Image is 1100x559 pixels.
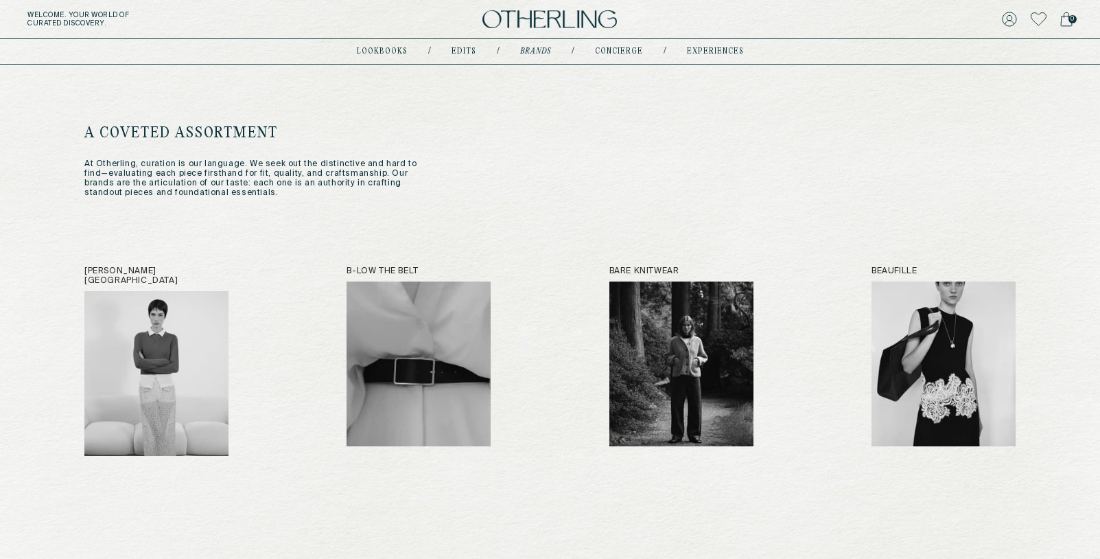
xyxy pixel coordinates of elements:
[84,266,229,286] h2: [PERSON_NAME][GEOGRAPHIC_DATA]
[1060,10,1073,29] a: 0
[520,48,551,55] a: Brands
[84,291,229,456] img: Alfie Paris
[572,46,574,57] div: /
[871,266,1016,276] h2: Beaufille
[871,266,1016,456] a: Beaufille
[609,266,753,456] a: Bare Knitwear
[595,48,643,55] a: concierge
[687,48,744,55] a: experiences
[84,124,428,143] h1: A COVETED ASSORTMENT
[84,266,229,456] a: [PERSON_NAME][GEOGRAPHIC_DATA]
[357,48,408,55] a: lookbooks
[664,46,666,57] div: /
[428,46,431,57] div: /
[27,11,341,27] h5: Welcome . Your world of curated discovery.
[497,46,500,57] div: /
[347,266,491,276] h2: B-low the Belt
[609,266,753,276] h2: Bare Knitwear
[347,282,491,446] img: B-low the Belt
[482,10,617,29] img: logo
[871,282,1016,446] img: Beaufille
[347,266,491,456] a: B-low the Belt
[452,48,476,55] a: Edits
[1068,15,1077,23] span: 0
[609,282,753,446] img: Bare Knitwear
[84,159,428,198] p: At Otherling, curation is our language. We seek out the distinctive and hard to find—evaluating e...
